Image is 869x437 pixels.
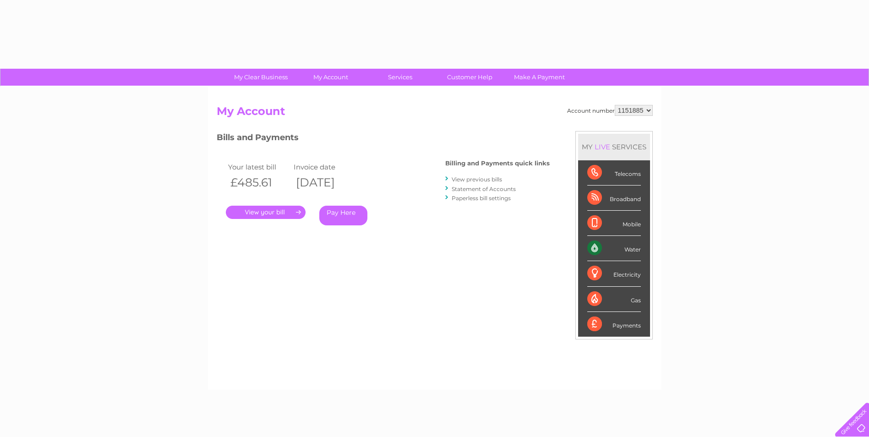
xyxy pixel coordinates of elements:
[502,69,577,86] a: Make A Payment
[587,160,641,186] div: Telecoms
[587,261,641,286] div: Electricity
[593,142,612,151] div: LIVE
[226,161,292,173] td: Your latest bill
[291,173,357,192] th: [DATE]
[226,206,306,219] a: .
[587,211,641,236] div: Mobile
[452,186,516,192] a: Statement of Accounts
[223,69,299,86] a: My Clear Business
[445,160,550,167] h4: Billing and Payments quick links
[432,69,508,86] a: Customer Help
[567,105,653,116] div: Account number
[217,131,550,147] h3: Bills and Payments
[319,206,367,225] a: Pay Here
[291,161,357,173] td: Invoice date
[587,287,641,312] div: Gas
[452,176,502,183] a: View previous bills
[587,236,641,261] div: Water
[362,69,438,86] a: Services
[452,195,511,202] a: Paperless bill settings
[293,69,368,86] a: My Account
[226,173,292,192] th: £485.61
[587,312,641,337] div: Payments
[217,105,653,122] h2: My Account
[587,186,641,211] div: Broadband
[578,134,650,160] div: MY SERVICES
